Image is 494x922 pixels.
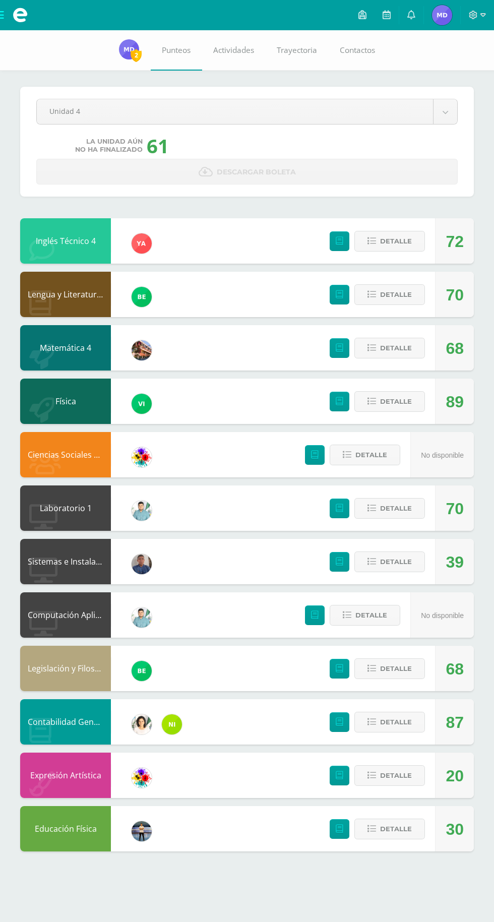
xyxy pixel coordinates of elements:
img: 3bbeeb896b161c296f86561e735fa0fc.png [132,501,152,521]
div: 20 [446,753,464,798]
button: Detalle [354,498,425,519]
div: 70 [446,272,464,318]
a: Contactos [329,30,387,71]
span: No disponible [421,451,464,459]
div: Expresión Artística [20,753,111,798]
span: Detalle [380,392,412,411]
img: bde165c00b944de6c05dcae7d51e2fcc.png [132,821,152,841]
div: Contabilidad General [20,699,111,745]
img: 63a955e32fd5c33352eeade8b2ebbb62.png [119,39,139,59]
div: Laboratorio 1 [20,485,111,531]
div: 39 [446,539,464,585]
div: 68 [446,326,464,371]
img: d0a5be8572cbe4fc9d9d910beeabcdaa.png [132,447,152,467]
div: 89 [446,379,464,424]
div: Legislación y Filosofía Empresarial [20,646,111,691]
button: Detalle [354,712,425,732]
button: Detalle [354,391,425,412]
span: No disponible [421,611,464,620]
span: Detalle [380,232,412,251]
a: Trayectoria [266,30,329,71]
span: Detalle [380,285,412,304]
div: Inglés Técnico 4 [20,218,111,264]
button: Detalle [354,284,425,305]
span: Detalle [380,499,412,518]
span: Detalle [355,606,387,625]
div: 30 [446,807,464,852]
img: a241c2b06c5b4daf9dd7cbc5f490cd0f.png [132,394,152,414]
a: Unidad 4 [37,99,457,124]
img: bf66807720f313c6207fc724d78fb4d0.png [132,554,152,574]
img: b85866ae7f275142dc9a325ef37a630d.png [132,287,152,307]
span: Detalle [380,552,412,571]
button: Detalle [354,819,425,839]
span: Detalle [380,339,412,357]
a: Punteos [151,30,202,71]
button: Detalle [354,765,425,786]
div: 72 [446,219,464,264]
a: Actividades [202,30,266,71]
img: 90ee13623fa7c5dbc2270dab131931b4.png [132,233,152,254]
span: Detalle [380,766,412,785]
img: d0a5be8572cbe4fc9d9d910beeabcdaa.png [132,768,152,788]
div: 68 [446,646,464,692]
span: 2 [131,49,142,62]
img: 7a8e161cab7694f51b452fdf17c6d5da.png [132,714,152,734]
span: Detalle [355,446,387,464]
div: Educación Física [20,806,111,851]
span: Unidad 4 [49,99,420,123]
span: Punteos [162,45,191,55]
img: 3bbeeb896b161c296f86561e735fa0fc.png [132,607,152,628]
div: 87 [446,700,464,745]
span: Detalle [380,659,412,678]
span: La unidad aún no ha finalizado [75,138,143,154]
img: 0a4f8d2552c82aaa76f7aefb013bc2ce.png [132,340,152,360]
span: Detalle [380,820,412,838]
button: Detalle [354,551,425,572]
span: Detalle [380,713,412,731]
span: Descargar boleta [217,160,296,185]
img: 63a955e32fd5c33352eeade8b2ebbb62.png [432,5,452,25]
div: 61 [147,133,169,159]
img: ca60df5ae60ada09d1f93a1da4ab2e41.png [162,714,182,734]
div: Ciencias Sociales y Formación Ciudadana 4 [20,432,111,477]
div: Matemática 4 [20,325,111,371]
div: Lengua y Literatura 4 [20,272,111,317]
img: b85866ae7f275142dc9a325ef37a630d.png [132,661,152,681]
span: Contactos [340,45,375,55]
span: Trayectoria [277,45,317,55]
div: Física [20,379,111,424]
div: Computación Aplicada [20,592,111,638]
button: Detalle [330,445,400,465]
button: Detalle [354,658,425,679]
button: Detalle [330,605,400,626]
div: Sistemas e Instalación de Software [20,539,111,584]
button: Detalle [354,338,425,358]
span: Actividades [213,45,254,55]
button: Detalle [354,231,425,252]
div: 70 [446,486,464,531]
